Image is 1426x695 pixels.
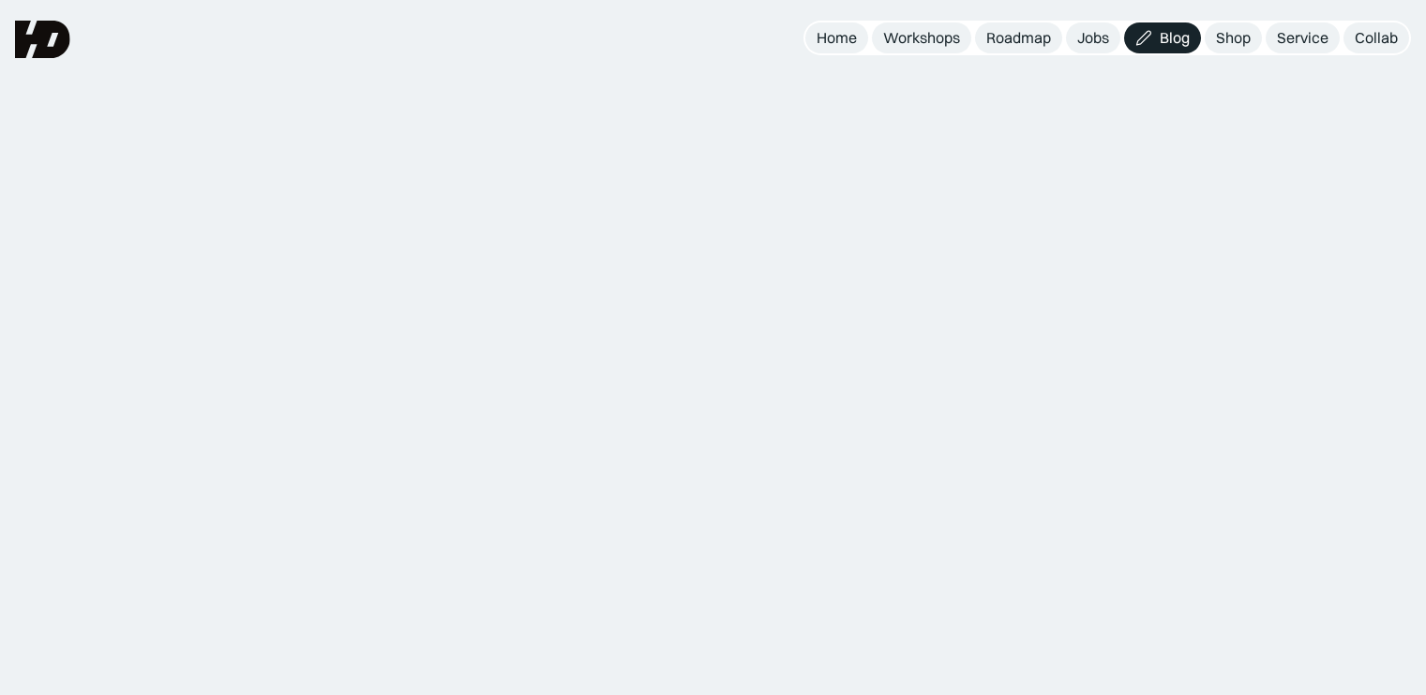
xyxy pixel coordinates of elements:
div: Workshops [883,28,960,48]
a: Blog [1124,22,1201,53]
div: Blog [1160,28,1190,48]
a: Shop [1205,22,1262,53]
a: Workshops [872,22,971,53]
div: Roadmap [986,28,1051,48]
a: Collab [1343,22,1409,53]
div: Jobs [1077,28,1109,48]
div: Shop [1216,28,1251,48]
a: Roadmap [975,22,1062,53]
a: Jobs [1066,22,1120,53]
div: Collab [1355,28,1398,48]
div: Home [817,28,857,48]
div: Service [1277,28,1328,48]
a: Service [1266,22,1340,53]
a: Home [805,22,868,53]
